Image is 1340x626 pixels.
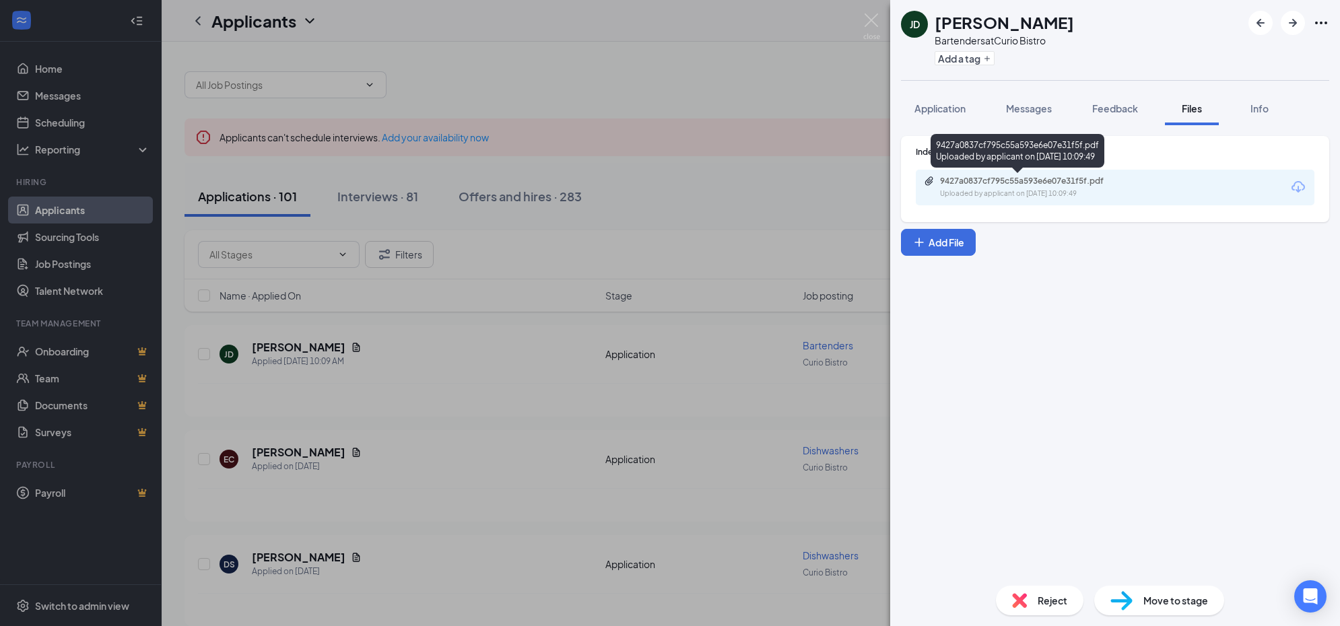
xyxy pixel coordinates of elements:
button: ArrowLeftNew [1248,11,1273,35]
svg: ArrowLeftNew [1252,15,1269,31]
span: Files [1182,102,1202,114]
div: 9427a0837cf795c55a593e6e07e31f5f.pdf [940,176,1129,186]
div: Uploaded by applicant on [DATE] 10:09:49 [940,188,1142,199]
div: Indeed Resume [916,146,1314,158]
svg: Download [1290,179,1306,195]
button: PlusAdd a tag [935,51,995,65]
h1: [PERSON_NAME] [935,11,1074,34]
div: JD [910,18,920,31]
svg: Plus [912,236,926,249]
span: Feedback [1092,102,1138,114]
span: Reject [1038,593,1067,608]
a: Paperclip9427a0837cf795c55a593e6e07e31f5f.pdfUploaded by applicant on [DATE] 10:09:49 [924,176,1142,199]
svg: ArrowRight [1285,15,1301,31]
svg: Ellipses [1313,15,1329,31]
span: Messages [1006,102,1052,114]
button: ArrowRight [1281,11,1305,35]
span: Info [1250,102,1269,114]
svg: Paperclip [924,176,935,186]
span: Application [914,102,966,114]
div: Bartenders at Curio Bistro [935,34,1074,47]
div: Open Intercom Messenger [1294,580,1327,613]
span: Move to stage [1143,593,1208,608]
svg: Plus [983,55,991,63]
div: 9427a0837cf795c55a593e6e07e31f5f.pdf Uploaded by applicant on [DATE] 10:09:49 [931,134,1104,168]
button: Add FilePlus [901,229,976,256]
